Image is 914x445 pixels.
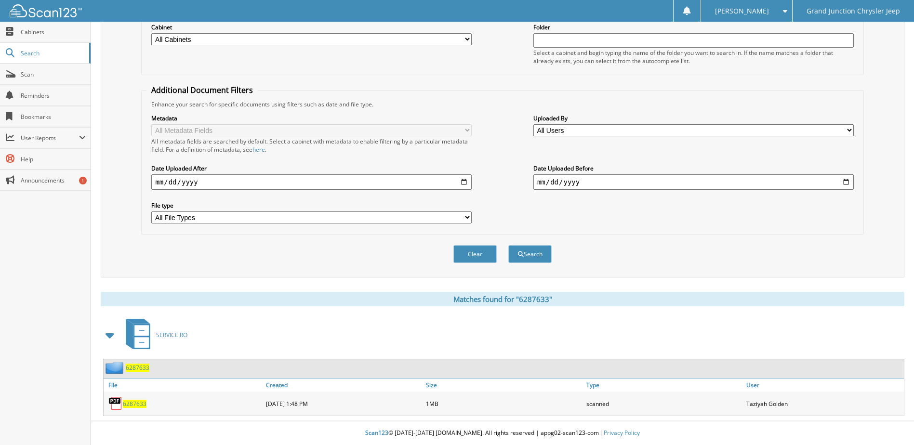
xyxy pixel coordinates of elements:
span: SERVICE RO [156,331,187,339]
div: All metadata fields are searched by default. Select a cabinet with metadata to enable filtering b... [151,137,472,154]
a: File [104,379,264,392]
a: Size [424,379,583,392]
a: here [252,145,265,154]
a: SERVICE RO [120,316,187,354]
div: Taziyah Golden [744,394,904,413]
button: Clear [453,245,497,263]
img: PDF.png [108,396,123,411]
label: Cabinet [151,23,472,31]
span: Cabinets [21,28,86,36]
img: scan123-logo-white.svg [10,4,82,17]
a: Created [264,379,424,392]
label: Date Uploaded Before [533,164,854,172]
span: Scan123 [365,429,388,437]
label: Folder [533,23,854,31]
label: Date Uploaded After [151,164,472,172]
div: 1 [79,177,87,184]
div: Enhance your search for specific documents using filters such as date and file type. [146,100,858,108]
div: Select a cabinet and begin typing the name of the folder you want to search in. If the name match... [533,49,854,65]
input: start [151,174,472,190]
iframe: Chat Widget [866,399,914,445]
img: folder2.png [106,362,126,374]
input: end [533,174,854,190]
label: Metadata [151,114,472,122]
div: 1MB [424,394,583,413]
span: Search [21,49,84,57]
span: User Reports [21,134,79,142]
a: 6287633 [126,364,149,372]
a: 6287633 [123,400,146,408]
button: Search [508,245,552,263]
a: Type [584,379,744,392]
label: Uploaded By [533,114,854,122]
span: Bookmarks [21,113,86,121]
span: Scan [21,70,86,79]
label: File type [151,201,472,209]
span: Announcements [21,176,86,184]
span: Help [21,155,86,163]
a: Privacy Policy [604,429,640,437]
span: Grand Junction Chrysler Jeep [807,8,900,14]
div: [DATE] 1:48 PM [264,394,424,413]
legend: Additional Document Filters [146,85,258,95]
span: [PERSON_NAME] [715,8,769,14]
span: Reminders [21,92,86,100]
div: © [DATE]-[DATE] [DOMAIN_NAME]. All rights reserved | appg02-scan123-com | [91,421,914,445]
a: User [744,379,904,392]
div: Matches found for "6287633" [101,292,904,306]
div: scanned [584,394,744,413]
